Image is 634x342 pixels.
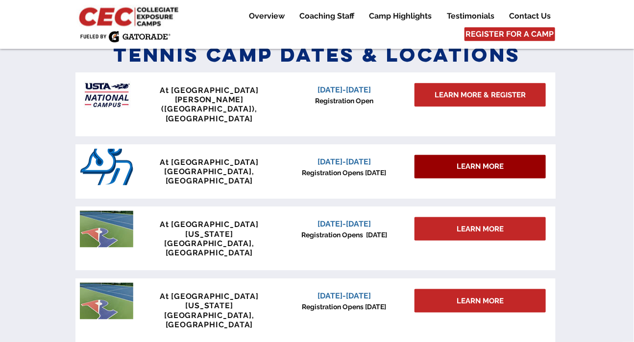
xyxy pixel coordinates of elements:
a: LEARN MORE [415,289,546,313]
a: LEARN MORE [415,217,546,241]
span: LEARN MORE [457,161,504,172]
img: CEC Logo Primary_edited.jpg [77,5,183,27]
p: Coaching Staff [294,10,359,22]
span: At [GEOGRAPHIC_DATA][US_STATE] [160,220,259,238]
span: Registration Open [315,97,373,105]
a: LEARN MORE & REGISTER [415,83,546,107]
span: At [GEOGRAPHIC_DATA] [160,86,259,95]
img: San_Diego_Toreros_logo.png [80,149,133,185]
a: Contact Us [502,10,558,22]
span: At [GEOGRAPHIC_DATA] [160,158,259,167]
span: Tennis Camp Dates & Locations [113,42,521,67]
p: Testimonials [442,10,499,22]
span: LEARN MORE [457,224,504,234]
span: Registration Opens [DATE] [301,231,387,239]
a: Camp Highlights [362,10,439,22]
span: [GEOGRAPHIC_DATA], [GEOGRAPHIC_DATA] [164,167,254,185]
p: Camp Highlights [364,10,437,22]
span: Registration Opens [DATE] [302,303,387,311]
span: LEARN MORE & REGISTER [435,90,526,100]
span: [GEOGRAPHIC_DATA], [GEOGRAPHIC_DATA] [164,311,254,329]
span: [DATE]-[DATE] [317,85,371,94]
span: At [GEOGRAPHIC_DATA][US_STATE] [160,292,259,310]
p: Contact Us [504,10,556,22]
a: Overview [242,10,292,22]
img: Fueled by Gatorade.png [80,31,171,43]
span: [PERSON_NAME] ([GEOGRAPHIC_DATA]), [GEOGRAPHIC_DATA] [162,95,257,123]
span: [DATE]-[DATE] [317,157,371,166]
img: USTA Campus image_edited.jpg [80,77,133,114]
span: [DATE]-[DATE] [317,291,371,300]
span: REGISTER FOR A CAMP [466,29,554,40]
div: LEARN MORE [415,155,546,179]
span: Registration Opens [DATE] [302,169,387,177]
img: penn tennis courts with logo.jpeg [80,211,133,248]
img: penn tennis courts with logo.jpeg [80,283,133,319]
a: Coaching Staff [292,10,361,22]
span: [DATE]-[DATE] [317,219,371,228]
span: [GEOGRAPHIC_DATA], [GEOGRAPHIC_DATA] [164,239,254,257]
p: Overview [244,10,290,22]
span: LEARN MORE [457,296,504,306]
a: REGISTER FOR A CAMP [464,27,555,41]
a: Testimonials [439,10,501,22]
nav: Site [234,10,558,22]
